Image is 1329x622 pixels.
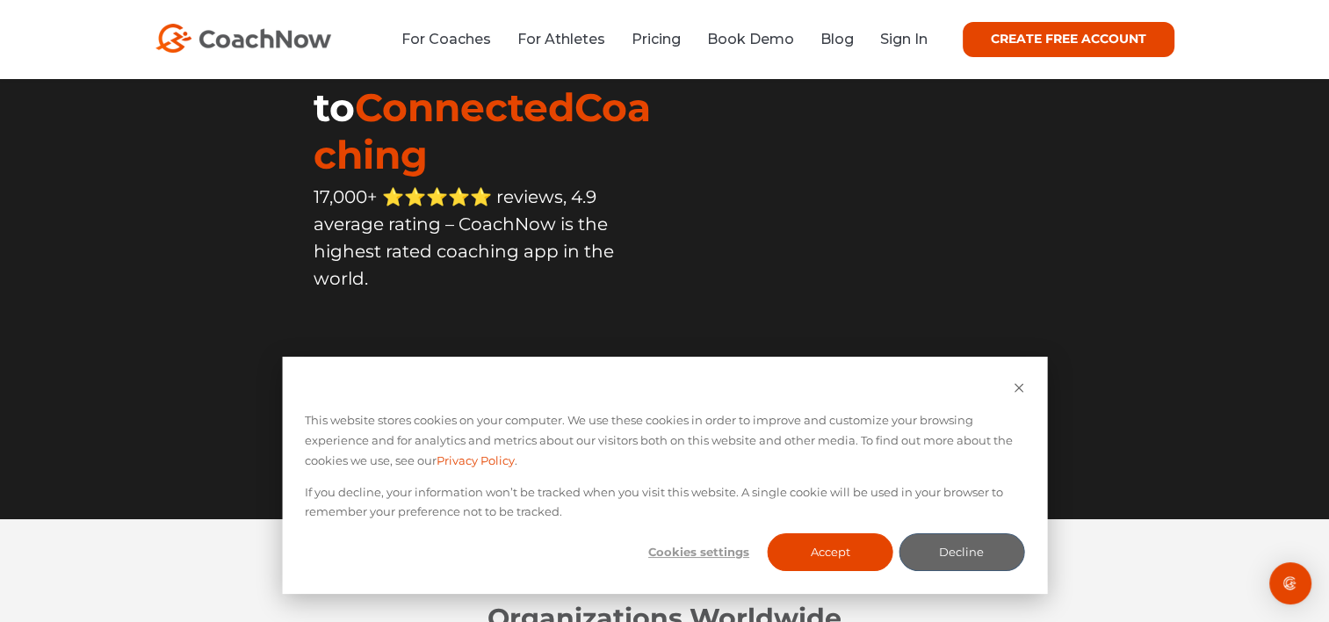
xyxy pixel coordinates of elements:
[899,533,1024,571] button: Decline
[517,31,605,47] a: For Athletes
[305,482,1024,523] p: If you decline, your information won’t be tracked when you visit this website. A single cookie wi...
[282,357,1047,594] div: Cookie banner
[632,31,681,47] a: Pricing
[768,533,893,571] button: Accept
[314,36,664,178] h1: Welcome to
[155,24,331,53] img: CoachNow Logo
[707,31,794,47] a: Book Demo
[1269,562,1311,604] div: Open Intercom Messenger
[437,451,515,471] a: Privacy Policy
[305,410,1024,470] p: This website stores cookies on your computer. We use these cookies in order to improve and custom...
[314,186,614,289] span: 17,000+ ⭐️⭐️⭐️⭐️⭐️ reviews, 4.9 average rating – CoachNow is the highest rated coaching app in th...
[314,83,651,178] span: ConnectedCoaching
[1013,380,1024,400] button: Dismiss cookie banner
[314,330,664,383] iframe: Embedded CTA
[636,533,762,571] button: Cookies settings
[880,31,928,47] a: Sign In
[963,22,1174,57] a: CREATE FREE ACCOUNT
[401,31,491,47] a: For Coaches
[820,31,854,47] a: Blog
